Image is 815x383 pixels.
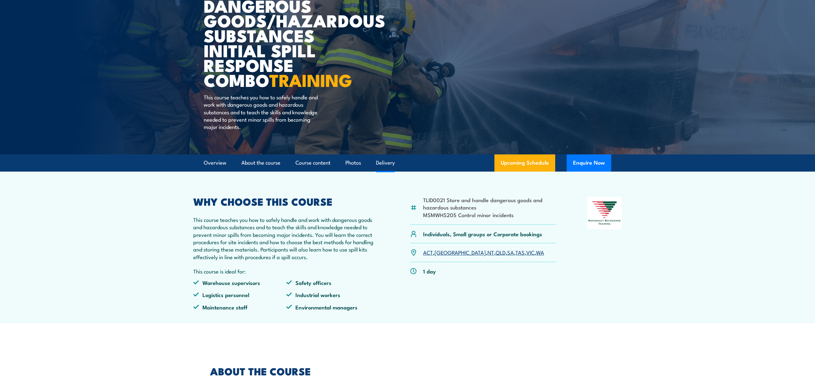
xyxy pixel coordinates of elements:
a: Photos [345,154,361,171]
a: WA [536,248,544,256]
li: Warehouse supervisors [193,279,286,286]
li: TLID0021 Store and handle dangerous goods and hazardous substances [423,196,556,211]
a: NT [487,248,494,256]
strong: TRAINING [269,66,352,93]
p: , , , , , , , [423,249,544,256]
li: Industrial workers [286,291,379,298]
p: Individuals, Small groups or Corporate bookings [423,230,542,238]
a: TAS [515,248,525,256]
a: Upcoming Schedule [494,154,555,172]
button: Enquire Now [567,154,611,172]
a: ACT [423,248,433,256]
li: Logistics personnel [193,291,286,298]
a: SA [507,248,514,256]
p: 1 day [423,267,436,275]
a: [GEOGRAPHIC_DATA] [435,248,486,256]
a: About the course [241,154,280,171]
a: VIC [526,248,535,256]
li: MSMWHS205 Control minor incidents [423,211,556,218]
p: This course teaches you how to safely handle and work with dangerous goods and hazardous substanc... [204,93,320,131]
a: Overview [204,154,226,171]
p: This course is ideal for: [193,267,379,275]
a: QLD [496,248,506,256]
img: Nationally Recognised Training logo. [587,197,622,229]
li: Maintenance staff [193,303,286,311]
p: This course teaches you how to safely handle and work with dangerous goods and hazardous substanc... [193,216,379,260]
h2: WHY CHOOSE THIS COURSE [193,197,379,206]
a: Course content [295,154,330,171]
li: Environmental managers [286,303,379,311]
h2: ABOUT THE COURSE [210,366,378,375]
li: Safety officers [286,279,379,286]
a: Delivery [376,154,395,171]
